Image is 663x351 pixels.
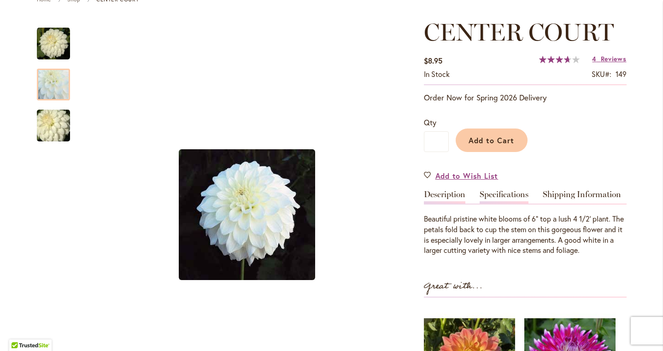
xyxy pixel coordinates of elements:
[424,214,627,256] p: Beautiful pristine white blooms of 6" top a lush 4 1/2' plant. The petals fold back to cup the st...
[424,69,450,80] div: Availability
[424,69,450,79] span: In stock
[616,69,627,80] div: 149
[424,92,627,103] p: Order Now for Spring 2026 Delivery
[592,69,611,79] strong: SKU
[424,18,614,47] span: CENTER COURT
[424,190,627,256] div: Detailed Product Info
[424,170,499,181] a: Add to Wish List
[424,117,436,127] span: Qty
[543,190,621,204] a: Shipping Information
[37,18,79,59] div: CENTER COURT
[456,129,528,152] button: Add to Cart
[424,279,483,294] strong: Great with...
[539,56,580,63] div: 73%
[592,54,626,63] a: 4 Reviews
[37,27,70,60] img: CENTER COURT
[179,149,315,280] img: CENTER COURT
[37,59,79,100] div: CENTER COURT
[435,170,499,181] span: Add to Wish List
[7,318,33,344] iframe: Launch Accessibility Center
[424,190,465,204] a: Description
[592,54,596,63] span: 4
[480,190,528,204] a: Specifications
[37,100,70,141] div: CENTER COURT
[601,54,627,63] span: Reviews
[20,104,87,148] img: CENTER COURT
[469,135,514,145] span: Add to Cart
[424,56,442,65] span: $8.95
